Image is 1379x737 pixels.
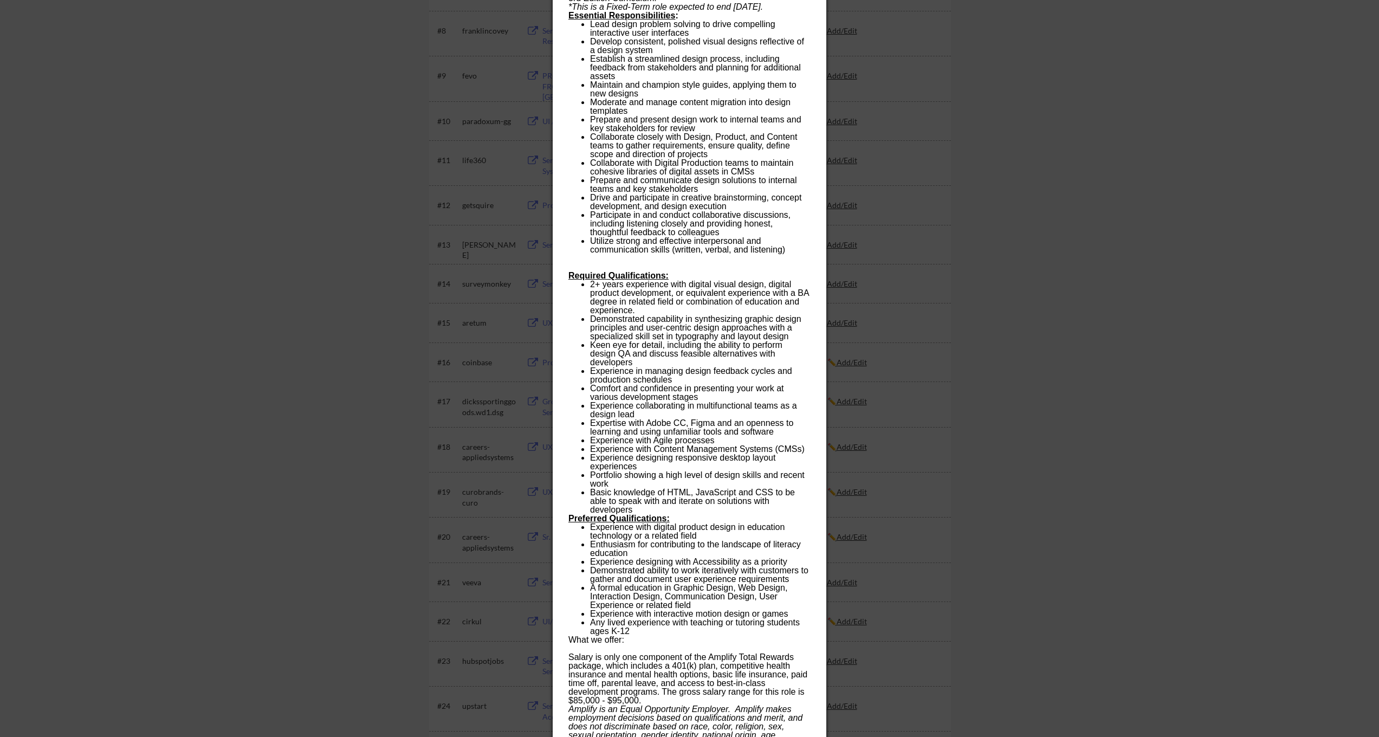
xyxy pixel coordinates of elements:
span: Experience with digital product design in education technology or a related field [590,522,785,540]
span: Prepare and communicate design solutions to internal teams and key stakeholders [590,176,797,193]
u: Required Qualifications: [568,271,669,280]
span: Enthusiasm for contributing to the landscape of literacy education [590,540,801,558]
span: Experience collaborating in multifunctional teams as a design lead [590,401,797,419]
span: Moderate and manage content migration into design templates [590,98,791,115]
span: Expertise with Adobe CC, Figma and an openness to learning and using unfamiliar tools and software [590,418,793,436]
span: Experience designing responsive desktop layout experiences [590,453,775,471]
span: A formal education in Graphic Design, Web Design, Interaction Design, Communication Design, User ... [590,583,787,610]
span: Keen eye for detail, including the ability to perform design QA and discuss feasible alternatives... [590,340,782,367]
span: Collaborate with Digital Production teams to maintain cohesive libraries of digital assets in CMSs [590,158,793,176]
span: Lead design problem solving to drive compelling interactive user interfaces [590,20,775,37]
u: Essential Responsibilities [568,11,675,20]
span: Maintain and champion style guides, applying them to new designs [590,80,797,98]
span: *This is a Fixed-Term role expected to end [DATE]. [568,2,763,11]
span: Drive and participate in creative brainstorming, concept development, and design execution [590,193,801,211]
span: 2+ years experience with digital visual design, digital product development, or equivalent experi... [590,280,809,315]
b: : [568,11,678,20]
span: Participate in and conduct collaborative discussions, including listening closely and providing h... [590,210,791,237]
span: Experience in managing design feedback cycles and production schedules [590,366,792,384]
span: Prepare and present design work to internal teams and key stakeholders for review [590,115,801,133]
span: Any lived experience with teaching or tutoring students ages K-12 [590,618,800,636]
span: Develop consistent, polished visual designs reflective of a design system [590,37,804,55]
span: Demonstrated capability in synthesizing graphic design principles and user-centric design approac... [590,314,801,341]
span: Experience with Content Management Systems (CMSs) [590,444,805,454]
span: Collaborate closely with Design, Product, and Content teams to gather requirements, ensure qualit... [590,132,797,159]
span: Comfort and confidence in presenting your work at various development stages [590,384,784,402]
span: Basic knowledge of HTML, JavaScript and CSS to be able to speak with and iterate on solutions wit... [590,488,795,514]
span: Utilize strong and effective interpersonal and communication skills (written, verbal, and listening) [590,236,785,254]
span: Experience designing with Accessibility as a priority [590,557,787,566]
span: Portfolio showing a high level of design skills and recent work [590,470,805,488]
u: Preferred Qualifications: [568,514,670,523]
span: Experience with Agile processes [590,436,714,445]
span: Establish a streamlined design process, including feedback from stakeholders and planning for add... [590,54,801,81]
span: Experience with interactive motion design or games [590,609,788,618]
p: What we offer: Salary is only one component of the Amplify Total Rewards package, which includes ... [568,636,810,705]
span: Demonstrated ability to work iteratively with customers to gather and document user experience re... [590,566,808,584]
